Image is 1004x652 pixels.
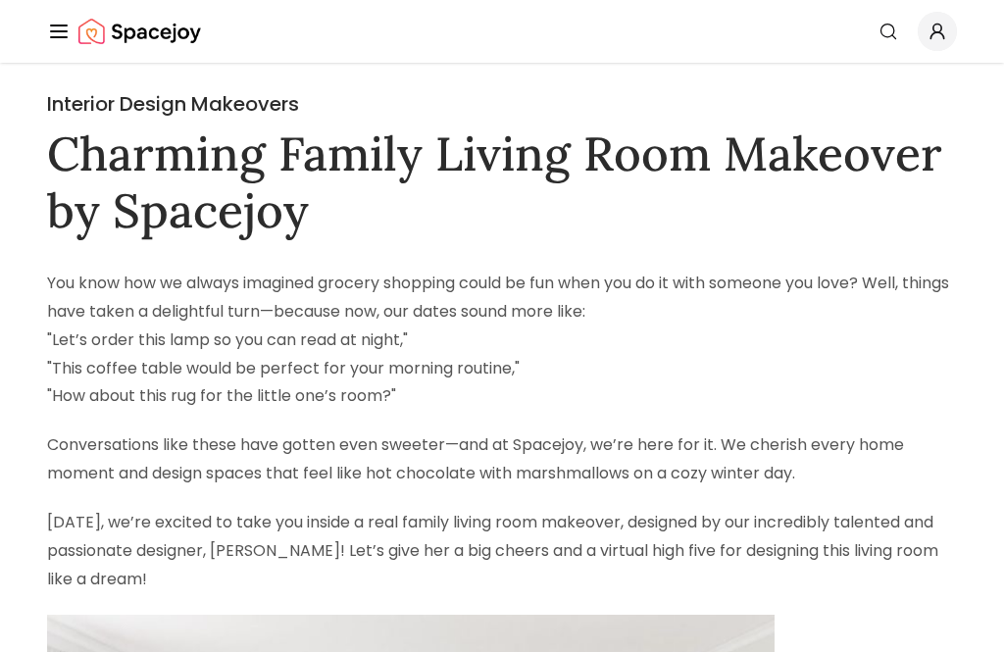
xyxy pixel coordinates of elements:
[47,270,957,411] p: You know how we always imagined grocery shopping could be fun when you do it with someone you lov...
[78,12,201,51] a: Spacejoy
[78,12,201,51] img: Spacejoy Logo
[47,90,957,118] h2: Interior Design Makeovers
[47,509,957,593] p: [DATE], we’re excited to take you inside a real family living room makeover, designed by our incr...
[47,431,957,488] p: Conversations like these have gotten even sweeter—and at Spacejoy, we’re here for it. We cherish ...
[47,125,957,238] h1: Charming Family Living Room Makeover by Spacejoy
